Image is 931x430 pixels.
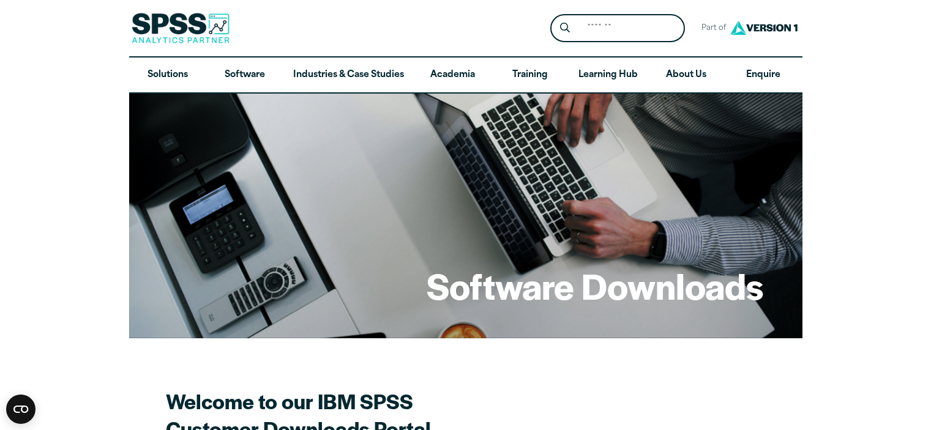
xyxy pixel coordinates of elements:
[6,395,36,424] button: Open CMP widget
[695,20,727,37] span: Part of
[648,57,725,93] a: About Us
[283,57,414,93] a: Industries & Case Studies
[553,17,576,40] button: Search magnifying glass icon
[414,57,491,93] a: Academia
[727,17,801,39] img: Version1 Logo
[725,57,802,93] a: Enquire
[132,13,230,43] img: SPSS Analytics Partner
[129,57,802,93] nav: Desktop version of site main menu
[569,57,648,93] a: Learning Hub
[129,57,206,93] a: Solutions
[491,57,568,93] a: Training
[550,14,685,43] form: Site Header Search Form
[427,262,763,310] h1: Software Downloads
[560,23,570,33] svg: Search magnifying glass icon
[206,57,283,93] a: Software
